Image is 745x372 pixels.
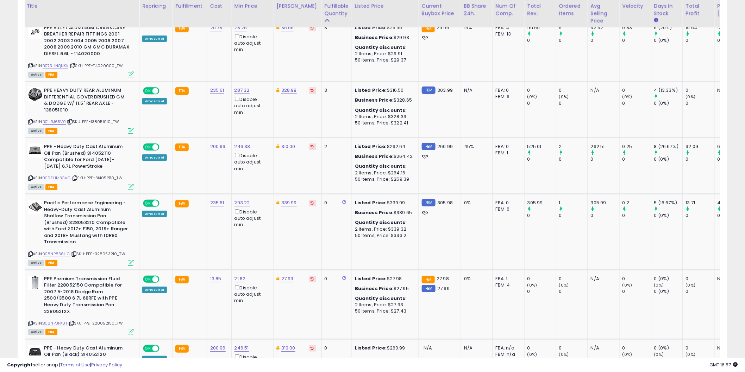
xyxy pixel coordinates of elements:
[144,276,152,282] span: ON
[622,2,648,9] div: Velocity
[654,212,683,219] div: 0 (0%)
[210,345,226,352] a: 200.96
[355,87,413,94] div: $316.50
[158,88,170,94] span: OFF
[622,156,651,162] div: 0
[43,320,67,326] a: B08NP3FK8T
[67,119,119,124] span: | SKU: PPE-138051010_TW
[686,156,714,162] div: 0
[144,345,152,351] span: ON
[142,2,169,9] div: Repricing
[234,199,250,206] a: 293.22
[43,175,70,181] a: B09ZHM3CVG
[355,302,413,308] div: 2 Items, Price: $27.93
[28,72,44,78] span: All listings currently available for purchase on Amazon
[28,25,134,77] div: ASIN:
[464,87,487,94] div: N/A
[496,200,519,206] div: FBA: 0
[45,72,57,78] span: FBA
[355,2,416,9] div: Listed Price
[28,276,134,334] div: ASIN:
[686,212,714,219] div: 0
[26,2,136,9] div: Title
[281,199,297,206] a: 339.99
[175,25,188,32] small: FBA
[559,94,569,100] small: (0%)
[325,276,346,282] div: 0
[142,211,167,217] div: Amazon AI
[622,87,651,94] div: 0
[43,119,66,125] a: B01LRJ65V0
[355,200,413,206] div: $339.99
[559,288,588,295] div: 0
[622,276,651,282] div: 0
[591,276,614,282] div: N/A
[654,156,683,162] div: 0 (0%)
[355,276,413,282] div: $27.98
[234,87,250,94] a: 287.32
[158,144,170,150] span: OFF
[355,44,413,51] div: :
[622,37,651,44] div: 0
[210,199,224,206] a: 235.61
[496,150,519,156] div: FBM: 1
[28,200,42,214] img: 41bGBpEP7eL._SL40_.jpg
[654,87,683,94] div: 4 (13.33%)
[28,329,44,335] span: All listings currently available for purchase on Amazon
[28,128,44,134] span: All listings currently available for purchase on Amazon
[527,2,553,17] div: Total Rev.
[527,212,556,219] div: 0
[234,33,268,53] div: Disable auto adjust min
[559,282,569,288] small: (0%)
[43,251,70,257] a: B08NP836HC
[69,63,123,69] span: | SKU: PPE-114020000_TW
[142,287,167,293] div: Amazon AI
[464,143,487,150] div: 45%
[654,282,664,288] small: (0%)
[28,260,44,266] span: All listings currently available for purchase on Amazon
[686,276,714,282] div: 0
[175,276,188,283] small: FBA
[281,24,294,31] a: 36.56
[175,345,188,353] small: FBA
[355,176,413,182] div: 50 Items, Price: $259.39
[210,24,223,31] a: 20.78
[422,199,436,206] small: FBM
[355,209,394,216] b: Business Price:
[45,260,57,266] span: FBA
[355,120,413,126] div: 50 Items, Price: $322.41
[527,156,556,162] div: 0
[355,44,406,51] b: Quantity discounts
[527,288,556,295] div: 0
[234,152,268,172] div: Disable auto adjust min
[591,87,614,94] div: N/A
[355,34,413,41] div: $29.93
[355,295,406,302] b: Quantity discounts
[686,288,714,295] div: 0
[234,143,250,150] a: 246.33
[44,87,130,115] b: PPE HEAVY DUTY REAR ALUMINUM DIFFERENTIAL COVER BRUSHED GM & DODGE W/ 11.5" REAR AXLE - 138051010
[622,25,651,31] div: 0.83
[422,143,436,150] small: FBM
[234,345,249,352] a: 246.51
[91,361,122,368] a: Privacy Policy
[355,219,406,226] b: Quantity discounts
[527,276,556,282] div: 0
[591,143,619,150] div: 262.51
[234,2,271,9] div: Min Price
[559,345,588,351] div: 0
[654,100,683,107] div: 0 (0%)
[591,156,619,162] div: 0
[325,87,346,94] div: 3
[437,87,453,94] span: 303.99
[437,199,453,206] span: 305.98
[325,2,349,17] div: Fulfillable Quantity
[234,208,268,228] div: Disable auto adjust min
[559,87,588,94] div: 0
[210,143,226,150] a: 200.96
[355,107,413,114] div: :
[686,200,714,206] div: 13.71
[158,200,170,206] span: OFF
[559,212,588,219] div: 0
[355,275,387,282] b: Listed Price:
